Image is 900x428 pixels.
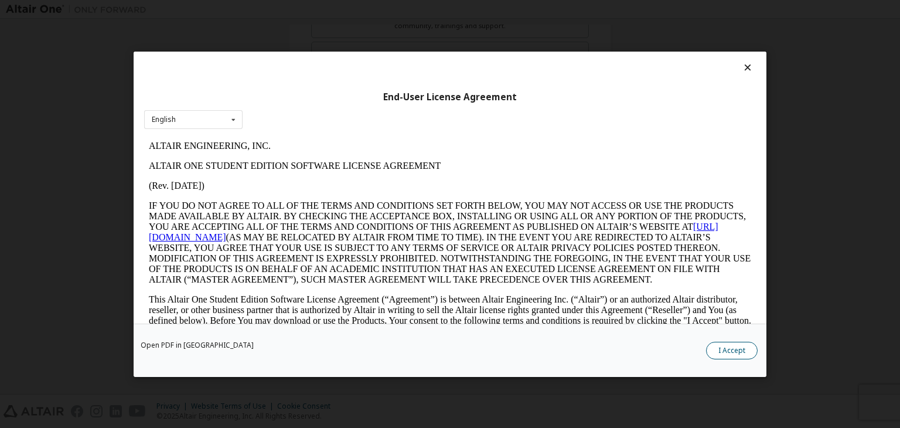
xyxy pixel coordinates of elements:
p: ALTAIR ONE STUDENT EDITION SOFTWARE LICENSE AGREEMENT [5,25,607,35]
div: English [152,116,176,123]
div: End-User License Agreement [144,91,756,103]
p: (Rev. [DATE]) [5,45,607,55]
p: ALTAIR ENGINEERING, INC. [5,5,607,15]
p: IF YOU DO NOT AGREE TO ALL OF THE TERMS AND CONDITIONS SET FORTH BELOW, YOU MAY NOT ACCESS OR USE... [5,64,607,149]
a: Open PDF in [GEOGRAPHIC_DATA] [141,342,254,349]
a: [URL][DOMAIN_NAME] [5,86,574,106]
p: This Altair One Student Edition Software License Agreement (“Agreement”) is between Altair Engine... [5,158,607,201]
button: I Accept [706,342,758,359]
